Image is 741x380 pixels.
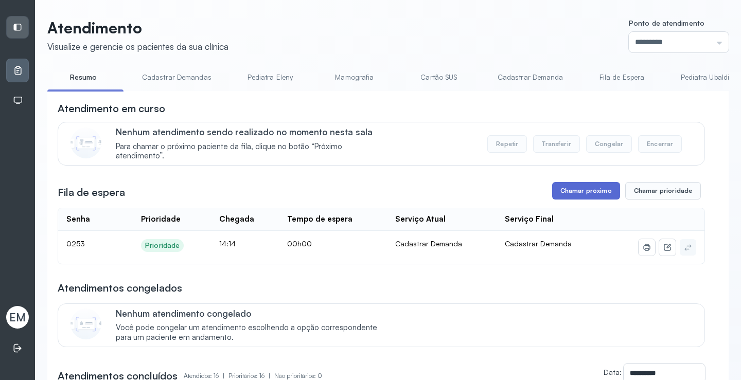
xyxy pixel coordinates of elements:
[269,372,270,379] span: |
[47,41,228,52] div: Visualize e gerencie os pacientes da sua clínica
[586,135,632,153] button: Congelar
[604,368,622,376] label: Data:
[505,239,572,248] span: Cadastrar Demanda
[505,214,554,224] div: Serviço Final
[141,214,181,224] div: Prioridade
[533,135,580,153] button: Transferir
[132,69,222,86] a: Cadastrar Demandas
[552,182,620,200] button: Chamar próximo
[116,323,388,342] span: Você pode congelar um atendimento escolhendo a opção correspondente para um paciente em andamento.
[70,128,101,158] img: Imagem de CalloutCard
[629,19,704,27] span: Ponto de atendimento
[638,135,682,153] button: Encerrar
[219,214,254,224] div: Chegada
[586,69,658,86] a: Fila de Espera
[287,214,352,224] div: Tempo de espera
[395,239,489,248] div: Cadastrar Demanda
[9,311,26,324] span: EM
[66,239,85,248] span: 0253
[487,135,527,153] button: Repetir
[116,142,388,161] span: Para chamar o próximo paciente da fila, clique no botão “Próximo atendimento”.
[66,214,90,224] div: Senha
[625,182,701,200] button: Chamar prioridade
[47,19,228,37] p: Atendimento
[145,241,180,250] div: Prioridade
[395,214,446,224] div: Serviço Atual
[219,239,236,248] span: 14:14
[58,281,182,295] h3: Atendimentos congelados
[234,69,306,86] a: Pediatra Eleny
[47,69,119,86] a: Resumo
[287,239,312,248] span: 00h00
[70,309,101,339] img: Imagem de CalloutCard
[487,69,574,86] a: Cadastrar Demanda
[116,308,388,319] p: Nenhum atendimento congelado
[223,372,224,379] span: |
[319,69,391,86] a: Mamografia
[58,101,165,116] h3: Atendimento em curso
[116,126,388,137] p: Nenhum atendimento sendo realizado no momento nesta sala
[403,69,475,86] a: Cartão SUS
[58,185,125,200] h3: Fila de espera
